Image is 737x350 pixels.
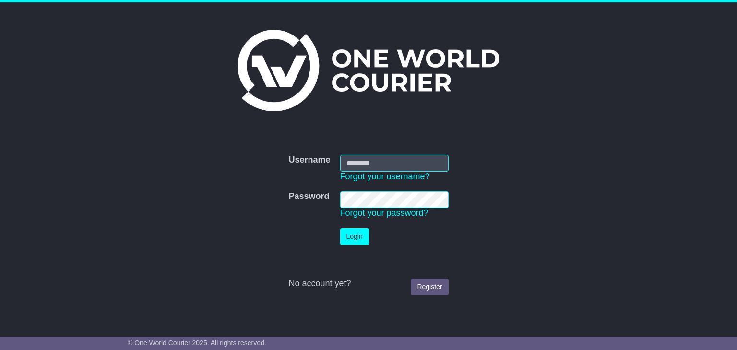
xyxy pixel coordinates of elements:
[411,279,448,295] a: Register
[128,339,266,347] span: © One World Courier 2025. All rights reserved.
[288,279,448,289] div: No account yet?
[340,228,369,245] button: Login
[238,30,499,111] img: One World
[288,155,330,165] label: Username
[340,208,428,218] a: Forgot your password?
[340,172,430,181] a: Forgot your username?
[288,191,329,202] label: Password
